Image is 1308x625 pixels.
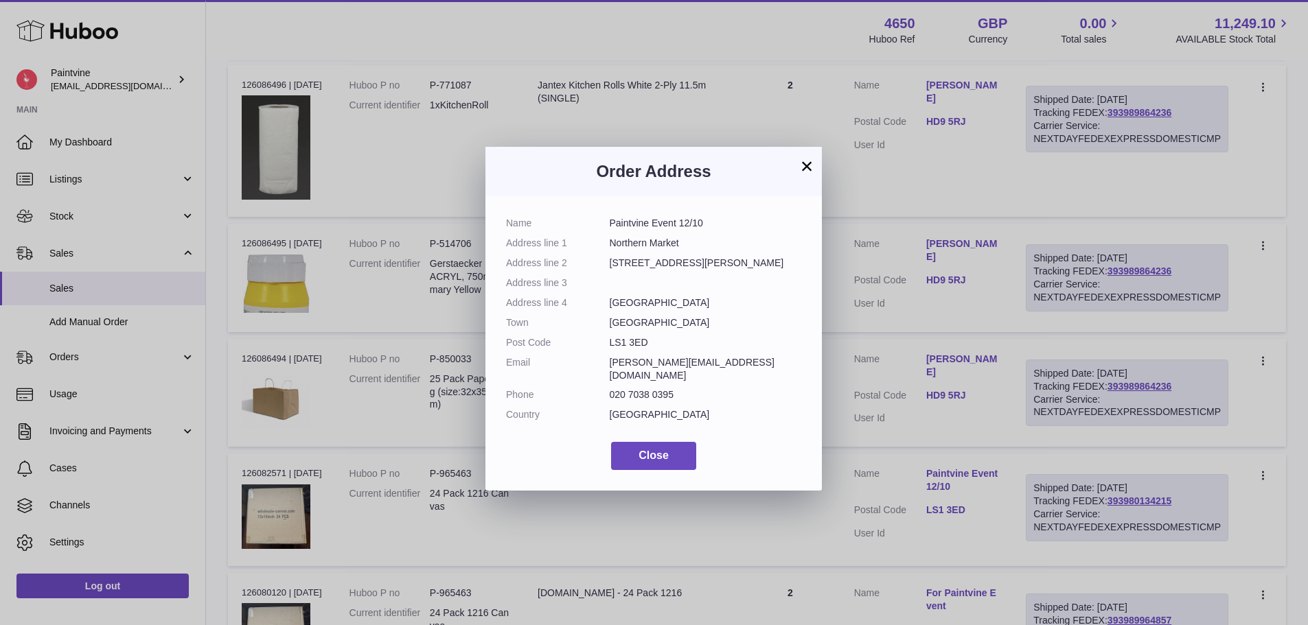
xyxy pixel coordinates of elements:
[506,257,610,270] dt: Address line 2
[506,237,610,250] dt: Address line 1
[639,449,669,461] span: Close
[610,388,802,401] dd: 020 7038 0395
[506,217,610,230] dt: Name
[610,257,802,270] dd: [STREET_ADDRESS][PERSON_NAME]
[506,161,801,182] h3: Order Address
[506,336,610,349] dt: Post Code
[506,296,610,309] dt: Address line 4
[610,296,802,309] dd: [GEOGRAPHIC_DATA]
[610,408,802,421] dd: [GEOGRAPHIC_DATA]
[506,316,610,329] dt: Town
[506,388,610,401] dt: Phone
[610,217,802,230] dd: Paintvine Event 12/10
[506,356,610,382] dt: Email
[506,408,610,421] dt: Country
[610,356,802,382] dd: [PERSON_NAME][EMAIL_ADDRESS][DOMAIN_NAME]
[611,442,696,470] button: Close
[799,158,815,174] button: ×
[610,336,802,349] dd: LS1 3ED
[610,237,802,250] dd: Northern Market
[610,316,802,329] dd: [GEOGRAPHIC_DATA]
[506,276,610,290] dt: Address line 3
